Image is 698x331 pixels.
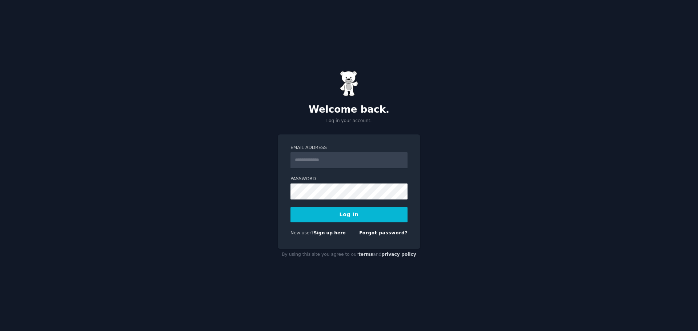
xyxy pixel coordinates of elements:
a: Sign up here [314,230,346,235]
button: Log In [290,207,408,222]
label: Password [290,176,408,182]
a: terms [358,252,373,257]
span: New user? [290,230,314,235]
a: Forgot password? [359,230,408,235]
label: Email Address [290,145,408,151]
h2: Welcome back. [278,104,420,116]
p: Log in your account. [278,118,420,124]
div: By using this site you agree to our and [278,249,420,261]
img: Gummy Bear [340,71,358,96]
a: privacy policy [381,252,416,257]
